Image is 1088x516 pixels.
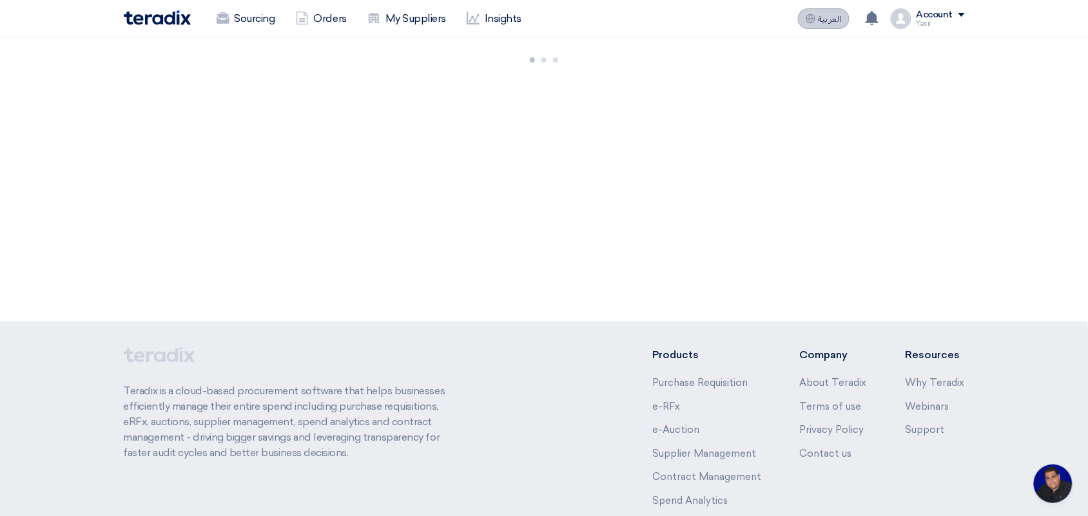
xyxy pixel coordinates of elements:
a: Contact us [800,448,852,459]
a: Supplier Management [652,448,756,459]
a: Why Teradix [906,377,965,388]
a: Insights [456,5,532,33]
a: My Suppliers [357,5,456,33]
div: Yasir [917,20,965,27]
div: Open chat [1034,464,1073,503]
span: العربية [819,15,842,24]
a: Purchase Requisition [652,377,748,388]
li: Company [800,347,867,363]
a: e-Auction [652,424,699,435]
a: Support [906,424,945,435]
li: Resources [906,347,965,363]
a: Terms of use [800,401,862,412]
a: Spend Analytics [652,495,728,506]
li: Products [652,347,761,363]
a: e-RFx [652,401,680,412]
a: Privacy Policy [800,424,864,435]
div: Account [917,10,953,21]
p: Teradix is a cloud-based procurement software that helps businesses efficiently manage their enti... [124,383,460,461]
a: Sourcing [206,5,286,33]
img: Teradix logo [124,10,191,25]
button: العربية [798,8,850,29]
img: profile_test.png [891,8,911,29]
a: About Teradix [800,377,867,388]
a: Contract Management [652,471,761,483]
a: Webinars [906,401,949,412]
a: Orders [286,5,357,33]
